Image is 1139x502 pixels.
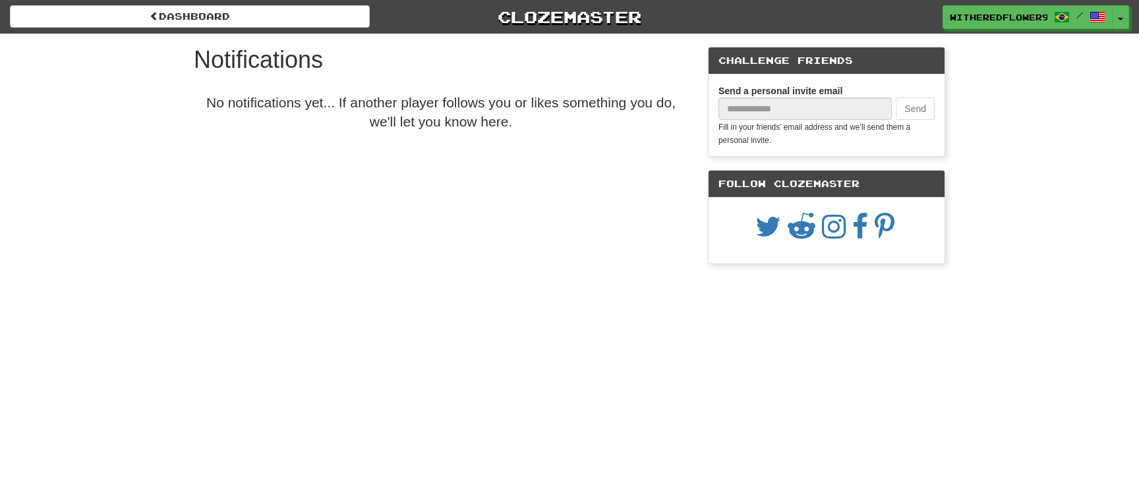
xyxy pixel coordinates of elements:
div: Follow Clozemaster [709,171,945,198]
h1: Notifications [194,47,688,73]
span: WitheredFlower9219 [950,11,1047,23]
span: / [1076,11,1083,20]
div: Challenge Friends [709,47,945,74]
strong: Send a personal invite email [718,86,842,96]
p: No notifications yet... If another player follows you or likes something you do, we'll let you kn... [194,93,688,132]
small: Fill in your friends’ email address and we’ll send them a personal invite. [718,123,910,145]
a: Dashboard [10,5,370,28]
a: Clozemaster [390,5,749,28]
button: Send [896,98,935,120]
a: WitheredFlower9219 / [943,5,1113,29]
